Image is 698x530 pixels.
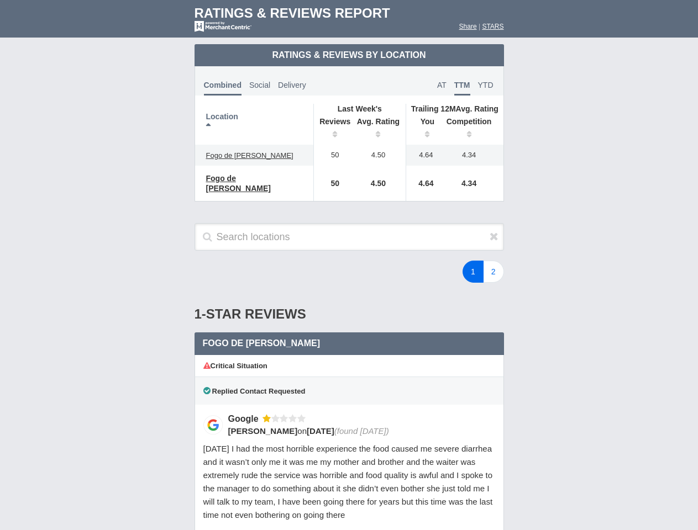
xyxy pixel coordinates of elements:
[201,149,299,162] a: Fogo de [PERSON_NAME]
[228,413,263,425] div: Google
[440,114,503,145] th: Competition : activate to sort column ascending
[203,415,223,434] img: Google
[482,23,503,30] a: STARS
[313,166,351,201] td: 50
[334,426,389,436] span: (found [DATE])
[440,166,503,201] td: 4.34
[249,81,270,89] span: Social
[313,104,406,114] th: Last Week's
[411,104,456,113] span: Trailing 12M
[313,145,351,166] td: 50
[406,114,440,145] th: You: activate to sort column ascending
[195,296,504,332] div: 1-Star Reviews
[406,166,440,201] td: 4.64
[195,21,251,32] img: mc-powered-by-logo-white-103.png
[203,387,306,395] span: Replied Contact Requested
[351,145,406,166] td: 4.50
[201,172,308,195] a: Fogo de [PERSON_NAME]
[204,81,242,96] span: Combined
[313,114,351,145] th: Reviews: activate to sort column ascending
[206,151,293,160] span: Fogo de [PERSON_NAME]
[479,23,480,30] span: |
[478,81,494,89] span: YTD
[351,114,406,145] th: Avg. Rating: activate to sort column ascending
[463,261,484,283] a: 1
[203,338,320,348] span: Fogo de [PERSON_NAME]
[278,81,306,89] span: Delivery
[228,425,488,437] div: on
[206,174,271,193] span: Fogo de [PERSON_NAME]
[195,44,504,66] td: Ratings & Reviews by Location
[203,444,493,520] span: [DATE] I had the most horrible experience the food caused me severe diarrhea and it wasn’t only m...
[437,81,447,89] span: AT
[459,23,477,30] a: Share
[351,166,406,201] td: 4.50
[483,261,504,283] a: 2
[307,426,334,436] span: [DATE]
[440,145,503,166] td: 4.34
[454,81,470,96] span: TTM
[406,145,440,166] td: 4.64
[228,426,298,436] span: [PERSON_NAME]
[203,362,267,370] span: Critical Situation
[406,104,503,114] th: Avg. Rating
[195,104,314,145] th: Location: activate to sort column descending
